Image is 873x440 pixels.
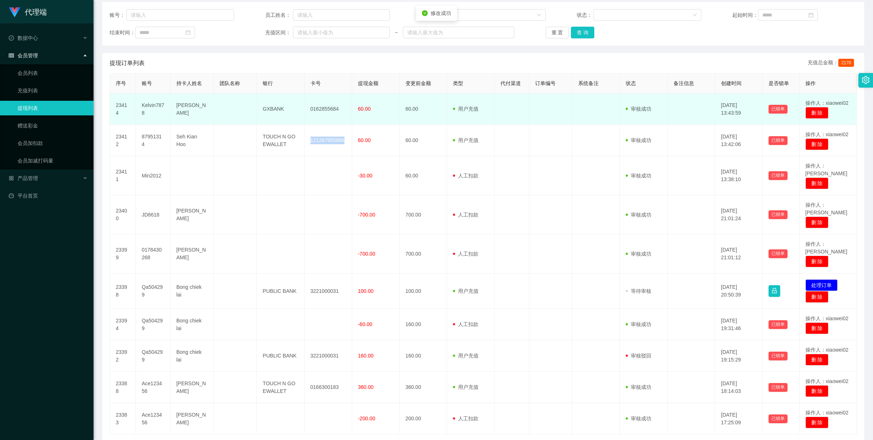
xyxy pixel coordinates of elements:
[400,340,447,372] td: 160.00
[110,403,136,435] td: 23383
[400,372,447,403] td: 360.00
[126,9,234,21] input: 请输入
[715,156,763,195] td: [DATE] 13:38:10
[808,59,857,68] div: 充值总金额：
[453,288,479,294] span: 用户充值
[136,340,171,372] td: Qa504299
[136,125,171,156] td: 87951314
[769,249,788,258] button: 已锁单
[715,125,763,156] td: [DATE] 13:42:06
[453,212,479,218] span: 人工扣款
[171,340,214,372] td: Bong chiek lai
[293,27,390,38] input: 请输入最小值为
[769,105,788,114] button: 已锁单
[769,285,780,297] button: 图标: lock
[358,384,374,390] span: 360.00
[136,372,171,403] td: Ace123456
[626,321,651,327] span: 审核成功
[263,80,273,86] span: 银行
[453,353,479,359] span: 用户充值
[358,321,373,327] span: -60.00
[257,340,304,372] td: PUBLIC BANK
[110,340,136,372] td: 23392
[110,195,136,234] td: 23400
[400,156,447,195] td: 60.00
[110,156,136,195] td: 23411
[805,241,847,255] span: 操作人：[PERSON_NAME]
[805,385,829,397] button: 删 除
[136,93,171,125] td: Kelvin7878
[805,322,829,334] button: 删 除
[715,372,763,403] td: [DATE] 18:14:03
[805,202,847,215] span: 操作人：[PERSON_NAME]
[18,118,88,133] a: 赠送彩金
[400,403,447,435] td: 200.00
[116,80,126,86] span: 序号
[715,309,763,340] td: [DATE] 19:31:46
[400,234,447,273] td: 700.00
[453,106,479,112] span: 用户充值
[626,416,651,421] span: 审核成功
[9,9,47,15] a: 代理端
[358,251,375,257] span: -700.00
[805,279,838,291] button: 处理订单
[358,212,375,218] span: -700.00
[136,403,171,435] td: Ace123456
[453,80,463,86] span: 类型
[9,7,20,18] img: logo.9652507e.png
[305,125,352,156] td: 121267955866
[805,410,849,416] span: 操作人：xiaowei02
[453,384,479,390] span: 用户充值
[805,291,829,303] button: 删 除
[400,93,447,125] td: 60.00
[626,80,636,86] span: 状态
[9,35,14,41] i: 图标: check-circle-o
[732,11,758,19] span: 起始时间：
[358,80,378,86] span: 提现金额
[805,315,849,321] span: 操作人：xiaowei02
[400,125,447,156] td: 60.00
[293,9,390,21] input: 请输入
[805,138,829,150] button: 删 除
[400,309,447,340] td: 160.00
[171,309,214,340] td: Bong chiek lai
[453,173,479,179] span: 人工扣款
[715,93,763,125] td: [DATE] 13:43:59
[769,352,788,360] button: 已锁单
[626,173,651,179] span: 审核成功
[535,80,556,86] span: 订单编号
[110,309,136,340] td: 23394
[358,137,371,143] span: 60.00
[110,59,145,68] span: 提现订单列表
[626,353,651,359] span: 审核驳回
[453,321,479,327] span: 人工扣款
[9,53,38,58] span: 会员管理
[537,13,541,18] i: 图标: down
[9,35,38,41] span: 数据中心
[626,288,651,294] span: 等待审核
[862,76,870,84] i: 图标: setting
[674,80,694,86] span: 备注信息
[110,29,135,37] span: 结束时间：
[358,353,374,359] span: 160.00
[403,27,514,38] input: 请输入最大值为
[715,195,763,234] td: [DATE] 21:01:24
[358,106,371,112] span: 60.00
[18,83,88,98] a: 充值列表
[453,251,479,257] span: 人工扣款
[9,176,14,181] i: 图标: appstore-o
[25,0,47,24] h1: 代理端
[769,171,788,180] button: 已锁单
[171,195,214,234] td: [PERSON_NAME]
[805,100,849,106] span: 操作人：xiaowei02
[805,163,847,176] span: 操作人：[PERSON_NAME]
[9,53,14,58] i: 图标: table
[358,416,375,421] span: -200.00
[310,80,321,86] span: 卡号
[805,378,849,384] span: 操作人：xiaowei02
[805,354,829,366] button: 删 除
[257,372,304,403] td: TOUCH N GO EWALLET
[110,234,136,273] td: 23399
[805,80,816,86] span: 操作
[721,80,742,86] span: 创建时间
